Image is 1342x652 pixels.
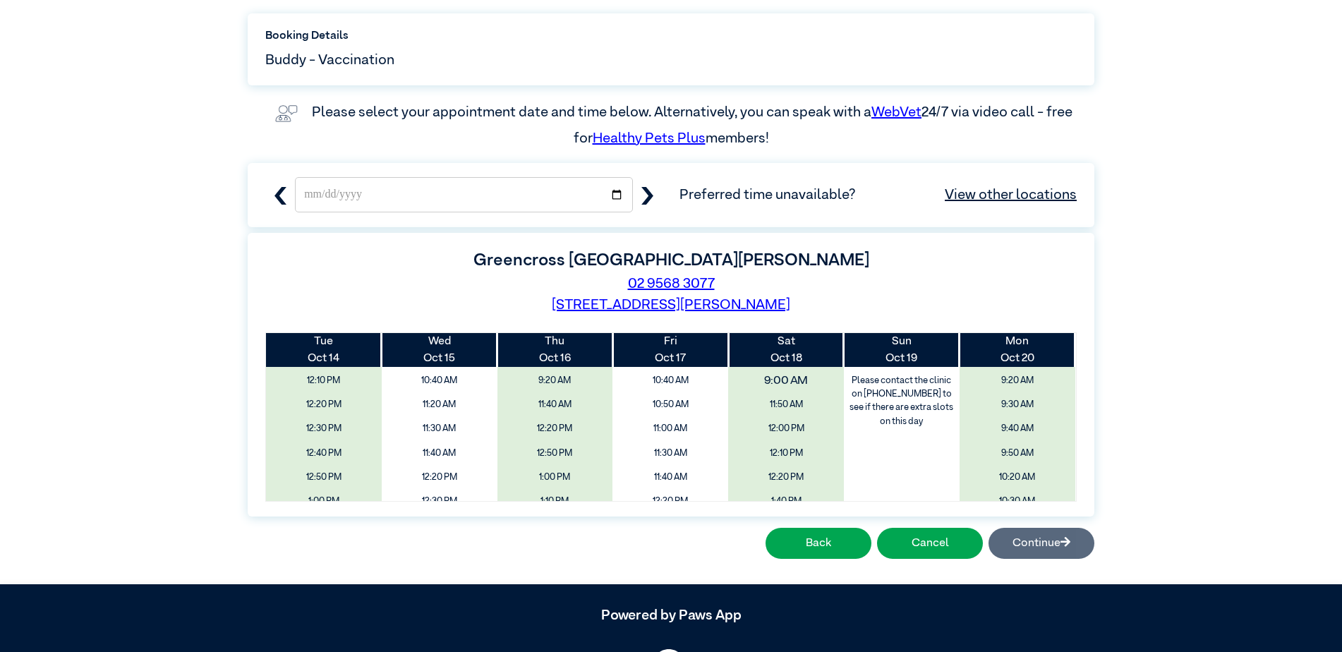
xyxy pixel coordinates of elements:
[387,394,492,415] span: 11:20 AM
[248,607,1094,624] h5: Powered by Paws App
[733,418,839,439] span: 12:00 PM
[733,443,839,464] span: 12:10 PM
[387,418,492,439] span: 11:30 AM
[271,394,377,415] span: 12:20 PM
[502,370,608,391] span: 9:20 AM
[965,467,1070,488] span: 10:20 AM
[945,184,1077,205] a: View other locations
[617,443,723,464] span: 11:30 AM
[387,443,492,464] span: 11:40 AM
[271,443,377,464] span: 12:40 PM
[628,277,715,291] a: 02 9568 3077
[382,333,497,367] th: Oct 15
[473,252,869,269] label: Greencross [GEOGRAPHIC_DATA][PERSON_NAME]
[387,467,492,488] span: 12:20 PM
[265,28,1077,44] label: Booking Details
[965,418,1070,439] span: 9:40 AM
[965,491,1070,512] span: 10:30 AM
[733,467,839,488] span: 12:20 PM
[502,418,608,439] span: 12:20 PM
[718,368,855,394] span: 9:00 AM
[271,491,377,512] span: 1:00 PM
[502,443,608,464] span: 12:50 PM
[387,370,492,391] span: 10:40 AM
[617,370,723,391] span: 10:40 AM
[617,467,723,488] span: 11:40 AM
[733,491,839,512] span: 1:40 PM
[502,491,608,512] span: 1:10 PM
[593,131,706,145] a: Healthy Pets Plus
[871,105,921,119] a: WebVet
[271,370,377,391] span: 12:10 PM
[502,394,608,415] span: 11:40 AM
[271,467,377,488] span: 12:50 PM
[965,370,1070,391] span: 9:20 AM
[679,184,1077,205] span: Preferred time unavailable?
[552,298,790,312] a: [STREET_ADDRESS][PERSON_NAME]
[612,333,728,367] th: Oct 17
[271,418,377,439] span: 12:30 PM
[960,333,1075,367] th: Oct 20
[845,370,958,432] label: Please contact the clinic on [PHONE_NUMBER] to see if there are extra slots on this day
[965,394,1070,415] span: 9:30 AM
[270,99,303,128] img: vet
[877,528,983,559] button: Cancel
[266,333,382,367] th: Oct 14
[844,333,960,367] th: Oct 19
[617,394,723,415] span: 10:50 AM
[265,49,394,71] span: Buddy - Vaccination
[502,467,608,488] span: 1:00 PM
[965,443,1070,464] span: 9:50 AM
[728,333,844,367] th: Oct 18
[766,528,871,559] button: Back
[312,105,1075,145] label: Please select your appointment date and time below. Alternatively, you can speak with a 24/7 via ...
[387,491,492,512] span: 12:30 PM
[497,333,613,367] th: Oct 16
[617,491,723,512] span: 12:20 PM
[617,418,723,439] span: 11:00 AM
[733,394,839,415] span: 11:50 AM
